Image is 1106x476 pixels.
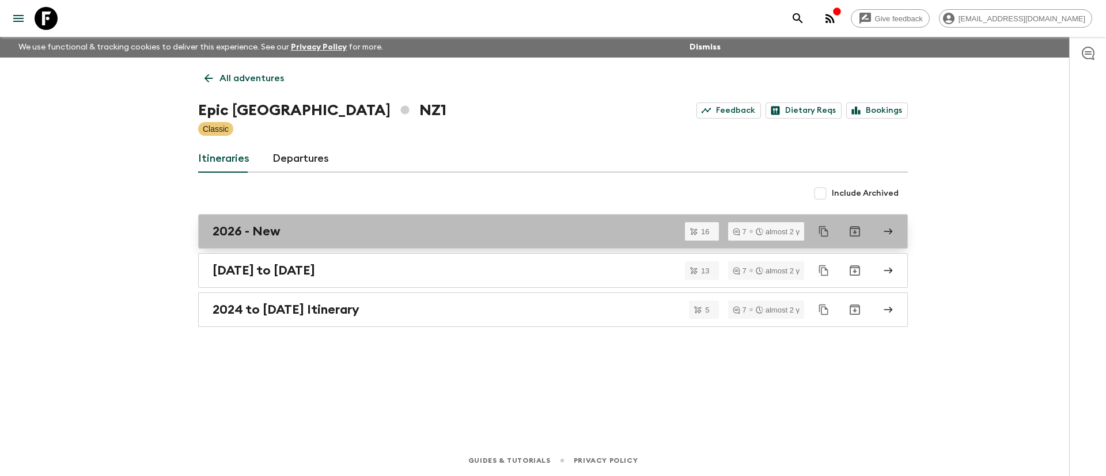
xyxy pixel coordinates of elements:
[694,228,716,235] span: 16
[733,267,747,275] div: 7
[468,454,551,467] a: Guides & Tutorials
[213,302,359,317] h2: 2024 to [DATE] Itinerary
[698,306,716,314] span: 5
[813,299,834,320] button: Duplicate
[846,102,908,119] a: Bookings
[733,306,747,314] div: 7
[14,37,388,58] p: We use functional & tracking cookies to deliver this experience. See our for more.
[813,260,834,281] button: Duplicate
[198,145,249,173] a: Itineraries
[687,39,724,55] button: Dismiss
[198,99,446,122] h1: Epic [GEOGRAPHIC_DATA] NZ1
[198,292,908,327] a: 2024 to [DATE] Itinerary
[766,102,842,119] a: Dietary Reqs
[291,43,347,51] a: Privacy Policy
[198,67,290,90] a: All adventures
[272,145,329,173] a: Departures
[939,9,1092,28] div: [EMAIL_ADDRESS][DOMAIN_NAME]
[756,228,800,235] div: almost 2 y
[843,220,866,243] button: Archive
[696,102,761,119] a: Feedback
[869,14,929,23] span: Give feedback
[851,9,930,28] a: Give feedback
[198,253,908,288] a: [DATE] to [DATE]
[952,14,1092,23] span: [EMAIL_ADDRESS][DOMAIN_NAME]
[219,71,284,85] p: All adventures
[203,123,229,135] p: Classic
[813,221,834,242] button: Duplicate
[756,306,800,314] div: almost 2 y
[756,267,800,275] div: almost 2 y
[786,7,809,30] button: search adventures
[843,259,866,282] button: Archive
[7,7,30,30] button: menu
[198,214,908,249] a: 2026 - New
[213,224,281,239] h2: 2026 - New
[832,188,899,199] span: Include Archived
[574,454,638,467] a: Privacy Policy
[843,298,866,321] button: Archive
[733,228,747,235] div: 7
[213,263,315,278] h2: [DATE] to [DATE]
[694,267,716,275] span: 13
